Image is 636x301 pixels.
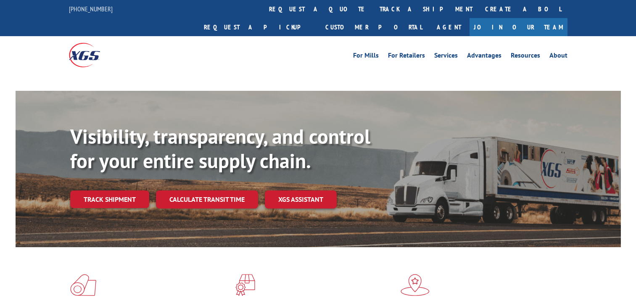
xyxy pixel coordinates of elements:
[235,274,255,296] img: xgs-icon-focused-on-flooring-red
[434,52,458,61] a: Services
[388,52,425,61] a: For Retailers
[511,52,540,61] a: Resources
[70,190,149,208] a: Track shipment
[70,274,96,296] img: xgs-icon-total-supply-chain-intelligence-red
[70,123,370,174] b: Visibility, transparency, and control for your entire supply chain.
[353,52,379,61] a: For Mills
[470,18,567,36] a: Join Our Team
[428,18,470,36] a: Agent
[549,52,567,61] a: About
[401,274,430,296] img: xgs-icon-flagship-distribution-model-red
[198,18,319,36] a: Request a pickup
[265,190,337,209] a: XGS ASSISTANT
[467,52,501,61] a: Advantages
[319,18,428,36] a: Customer Portal
[69,5,113,13] a: [PHONE_NUMBER]
[156,190,258,209] a: Calculate transit time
